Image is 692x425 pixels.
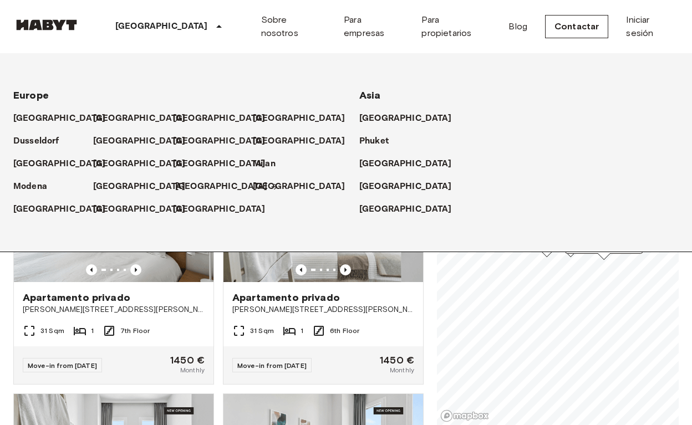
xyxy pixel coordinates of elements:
p: [GEOGRAPHIC_DATA] [173,112,266,125]
p: [GEOGRAPHIC_DATA] [13,112,106,125]
a: Iniciar sesión [626,13,679,40]
span: 31 Sqm [40,326,64,336]
a: Marketing picture of unit ES-15-102-631-001Previous imagePrevious imageApartamento privado[PERSON... [223,149,424,385]
a: [GEOGRAPHIC_DATA] [93,180,197,193]
button: Previous image [130,264,141,275]
span: 1 [301,326,303,336]
p: [GEOGRAPHIC_DATA] [13,157,106,171]
a: [GEOGRAPHIC_DATA] [173,203,277,216]
a: [GEOGRAPHIC_DATA] [359,203,463,216]
span: 1450 € [170,355,205,365]
a: Mapbox logo [440,409,489,422]
span: 31 Sqm [250,326,274,336]
p: [GEOGRAPHIC_DATA] [173,135,266,148]
a: [GEOGRAPHIC_DATA] [359,112,463,125]
button: Previous image [86,264,97,275]
a: Para empresas [344,13,404,40]
span: 6th Floor [330,326,359,336]
p: [GEOGRAPHIC_DATA] [175,180,268,193]
span: 1450 € [380,355,414,365]
a: [GEOGRAPHIC_DATA] [93,157,197,171]
a: Dusseldorf [13,135,70,148]
span: Europe [13,89,49,101]
p: [GEOGRAPHIC_DATA] [93,157,186,171]
a: [GEOGRAPHIC_DATA] [93,203,197,216]
a: [GEOGRAPHIC_DATA] [253,180,357,193]
a: Sobre nosotros [261,13,327,40]
a: [GEOGRAPHIC_DATA] [253,135,357,148]
p: [GEOGRAPHIC_DATA] [93,180,186,193]
span: 1 [91,326,94,336]
a: Modena [13,180,58,193]
span: Move-in from [DATE] [237,361,307,370]
p: Phuket [359,135,389,148]
a: [GEOGRAPHIC_DATA] [173,112,277,125]
span: 7th Floor [120,326,150,336]
p: [GEOGRAPHIC_DATA] [359,203,452,216]
p: Dusseldorf [13,135,59,148]
span: Monthly [180,365,205,375]
span: [PERSON_NAME][STREET_ADDRESS][PERSON_NAME][PERSON_NAME] [232,304,414,315]
a: [GEOGRAPHIC_DATA] [253,112,357,125]
a: [GEOGRAPHIC_DATA] [173,135,277,148]
p: [GEOGRAPHIC_DATA] [253,135,345,148]
p: [GEOGRAPHIC_DATA] [173,157,266,171]
a: [GEOGRAPHIC_DATA] [359,180,463,193]
p: [GEOGRAPHIC_DATA] [13,203,106,216]
p: Milan [253,157,276,171]
p: Modena [13,180,47,193]
p: [GEOGRAPHIC_DATA] [93,135,186,148]
span: Apartamento privado [232,291,340,304]
a: Para propietarios [421,13,491,40]
button: Previous image [340,264,351,275]
a: Milan [253,157,287,171]
p: [GEOGRAPHIC_DATA] [359,157,452,171]
p: [GEOGRAPHIC_DATA] [93,112,186,125]
p: [GEOGRAPHIC_DATA] [359,112,452,125]
a: [GEOGRAPHIC_DATA] [13,112,117,125]
span: Apartamento privado [23,291,130,304]
a: Blog [508,20,527,33]
p: [GEOGRAPHIC_DATA] [93,203,186,216]
a: [GEOGRAPHIC_DATA] [175,180,279,193]
span: [PERSON_NAME][STREET_ADDRESS][PERSON_NAME][PERSON_NAME] [23,304,205,315]
a: Phuket [359,135,400,148]
img: Habyt [13,19,80,30]
button: Previous image [296,264,307,275]
p: [GEOGRAPHIC_DATA] [253,112,345,125]
a: [GEOGRAPHIC_DATA] [13,203,117,216]
a: [GEOGRAPHIC_DATA] [93,112,197,125]
span: Monthly [390,365,414,375]
a: Marketing picture of unit ES-15-102-733-001Previous imagePrevious imageApartamento privado[PERSON... [13,149,214,385]
p: [GEOGRAPHIC_DATA] [253,180,345,193]
span: Asia [359,89,381,101]
span: Move-in from [DATE] [28,361,97,370]
p: [GEOGRAPHIC_DATA] [173,203,266,216]
a: [GEOGRAPHIC_DATA] [173,157,277,171]
a: [GEOGRAPHIC_DATA] [93,135,197,148]
p: [GEOGRAPHIC_DATA] [359,180,452,193]
a: [GEOGRAPHIC_DATA] [13,157,117,171]
p: [GEOGRAPHIC_DATA] [115,20,208,33]
a: Contactar [545,15,608,38]
a: [GEOGRAPHIC_DATA] [359,157,463,171]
